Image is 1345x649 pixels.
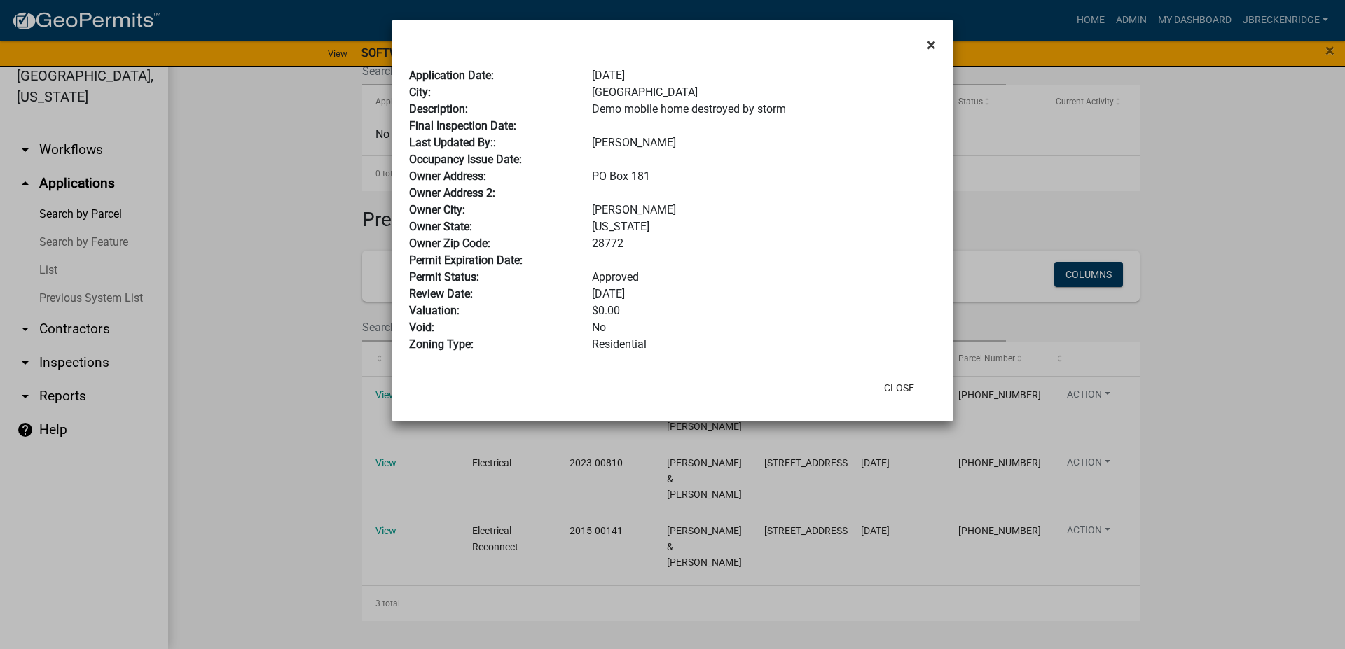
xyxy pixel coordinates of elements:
div: [DATE] [581,286,946,302]
b: Permit Expiration Date: [409,253,523,267]
div: [PERSON_NAME] [581,134,946,151]
b: Final Inspection Date: [409,119,516,132]
div: Residential [581,336,946,353]
div: PO Box 181 [581,168,946,185]
div: [US_STATE] [581,218,946,235]
b: Void: [409,321,434,334]
b: Description: [409,102,468,116]
b: Application Date: [409,69,494,82]
button: Close [873,375,925,400]
div: Demo mobile home destroyed by storm [581,101,946,118]
div: [GEOGRAPHIC_DATA] [581,84,946,101]
b: Occupancy Issue Date: [409,153,522,166]
b: Review Date: [409,287,473,300]
div: [PERSON_NAME] [581,202,946,218]
b: Owner State: [409,220,472,233]
div: Approved [581,269,946,286]
div: 28772 [581,235,946,252]
b: Zoning Type: [409,337,474,351]
b: Last Updated By:: [409,136,496,149]
button: Close [916,25,947,64]
div: [DATE] [581,67,946,84]
b: Owner Zip Code: [409,237,490,250]
b: Owner Address: [409,169,486,183]
b: Permit Status: [409,270,479,284]
b: Owner Address 2: [409,186,495,200]
b: Owner City: [409,203,465,216]
span: × [927,35,936,55]
b: City: [409,85,431,99]
div: No [581,319,946,336]
b: Valuation: [409,304,460,317]
div: $0.00 [581,302,946,319]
